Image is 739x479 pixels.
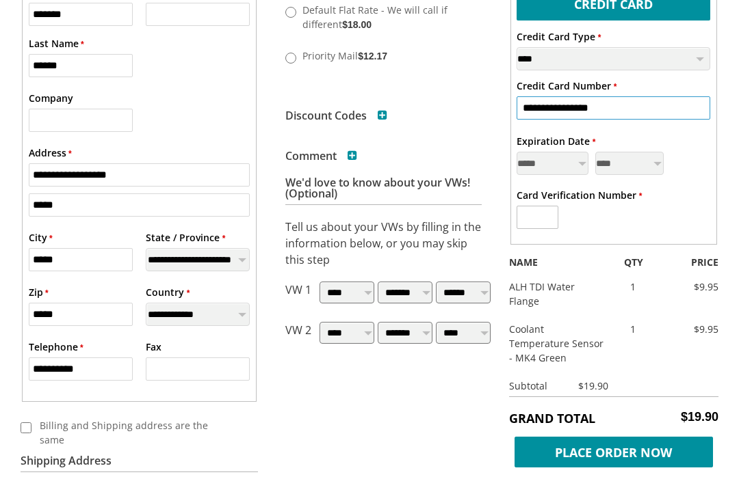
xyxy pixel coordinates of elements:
div: NAME [499,255,614,269]
div: $9.95 [652,279,729,294]
div: $9.95 [652,322,729,336]
div: ALH TDI Water Flange [499,279,614,308]
p: VW 1 [285,282,311,308]
div: 1 [614,279,652,294]
label: Priority Mail [299,44,467,66]
label: Country [146,285,190,299]
span: $18.00 [342,19,372,30]
span: $19.90 [681,410,718,424]
span: $12.17 [358,51,387,61]
label: Company [29,91,73,105]
div: PRICE [652,255,729,269]
h3: Comment [285,150,357,161]
p: VW 2 [285,322,311,348]
label: Card Verification Number [517,188,642,202]
label: Credit Card Number [517,79,617,93]
h5: Grand Total [509,410,718,426]
label: Billing and Shipping address are the same [31,414,242,451]
label: State / Province [146,230,225,245]
div: Coolant Temperature Sensor - MK4 Green [499,322,614,365]
p: Tell us about your VWs by filling in the information below, or you may skip this step [285,219,481,268]
label: Expiration Date [517,134,595,148]
label: Telephone [29,340,83,354]
button: Place Order Now [509,433,718,464]
span: Place Order Now [515,437,713,467]
div: $19.90 [572,379,609,393]
label: Address [29,146,72,160]
label: City [29,230,53,245]
label: Credit Card Type [517,29,601,44]
div: 1 [614,322,652,336]
div: QTY [614,255,652,269]
div: Subtotal [499,379,572,393]
h3: We'd love to know about your VWs! (Optional) [285,177,481,205]
label: Zip [29,285,49,299]
label: Last Name [29,36,84,51]
label: Fax [146,340,161,354]
h3: Discount Codes [285,110,387,121]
